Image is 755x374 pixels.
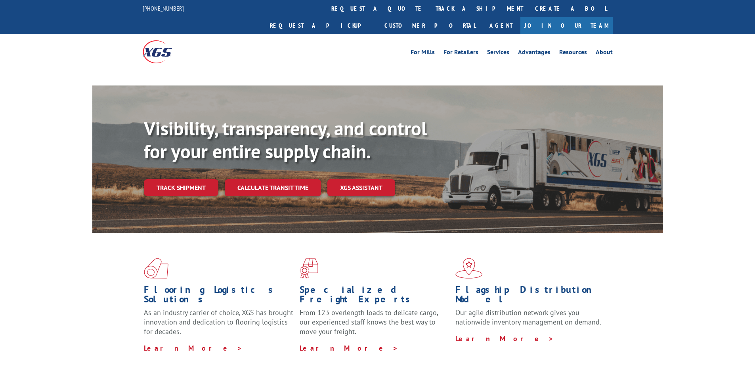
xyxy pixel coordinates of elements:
a: About [596,49,613,58]
a: Advantages [518,49,550,58]
img: xgs-icon-flagship-distribution-model-red [455,258,483,279]
a: XGS ASSISTANT [327,179,395,196]
a: Learn More > [144,344,243,353]
img: xgs-icon-focused-on-flooring-red [300,258,318,279]
b: Visibility, transparency, and control for your entire supply chain. [144,116,427,163]
h1: Flagship Distribution Model [455,285,605,308]
a: Customer Portal [378,17,482,34]
a: Agent [482,17,520,34]
img: xgs-icon-total-supply-chain-intelligence-red [144,258,168,279]
a: For Mills [411,49,435,58]
a: Calculate transit time [225,179,321,196]
a: Services [487,49,509,58]
a: Join Our Team [520,17,613,34]
span: As an industry carrier of choice, XGS has brought innovation and dedication to flooring logistics... [144,308,293,336]
h1: Specialized Freight Experts [300,285,449,308]
a: Request a pickup [264,17,378,34]
a: Track shipment [144,179,218,196]
h1: Flooring Logistics Solutions [144,285,294,308]
a: Resources [559,49,587,58]
span: Our agile distribution network gives you nationwide inventory management on demand. [455,308,601,327]
a: [PHONE_NUMBER] [143,4,184,12]
a: Learn More > [300,344,398,353]
a: Learn More > [455,334,554,343]
a: For Retailers [443,49,478,58]
p: From 123 overlength loads to delicate cargo, our experienced staff knows the best way to move you... [300,308,449,343]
